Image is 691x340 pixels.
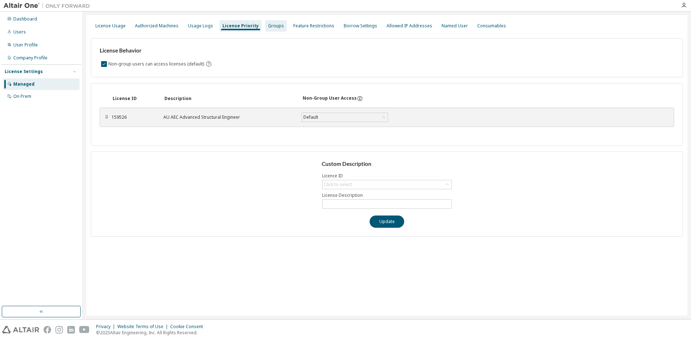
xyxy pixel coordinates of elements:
[44,326,51,334] img: facebook.svg
[117,324,170,330] div: Website Terms of Use
[370,216,404,228] button: Update
[135,23,179,29] div: Authorized Machines
[55,326,63,334] img: instagram.svg
[164,96,294,101] div: Description
[13,16,37,22] div: Dashboard
[108,60,206,68] label: Non-group users can access licenses (default)
[324,182,352,187] div: Click to select
[67,326,75,334] img: linkedin.svg
[95,23,126,29] div: License Usage
[442,23,468,29] div: Named User
[322,173,452,179] label: Licence ID
[96,324,117,330] div: Privacy
[293,23,334,29] div: Feature Restrictions
[13,94,31,99] div: On Prem
[302,113,388,122] div: Default
[4,2,94,9] img: Altair One
[100,47,211,54] h3: License Behavior
[170,324,207,330] div: Cookie Consent
[302,113,319,121] div: Default
[344,23,377,29] div: Borrow Settings
[13,29,26,35] div: Users
[303,95,357,102] div: Non-Group User Access
[322,160,452,168] h3: Custom Description
[13,55,48,61] div: Company Profile
[268,23,284,29] div: Groups
[13,81,35,87] div: Managed
[13,42,38,48] div: User Profile
[188,23,213,29] div: Usage Logs
[387,23,432,29] div: Allowed IP Addresses
[322,192,452,198] label: License Description
[112,114,155,120] div: 159526
[477,23,506,29] div: Consumables
[79,326,90,334] img: youtube.svg
[322,180,451,189] div: Click to select
[104,114,109,120] div: ⠿
[2,326,39,334] img: altair_logo.svg
[113,96,156,101] div: License ID
[163,114,293,120] div: AU AEC Advanced Structural Engineer
[206,61,212,67] svg: By default any user not assigned to any group can access any license. Turn this setting off to di...
[222,23,259,29] div: License Priority
[96,330,207,336] p: © 2025 Altair Engineering, Inc. All Rights Reserved.
[5,69,43,74] div: License Settings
